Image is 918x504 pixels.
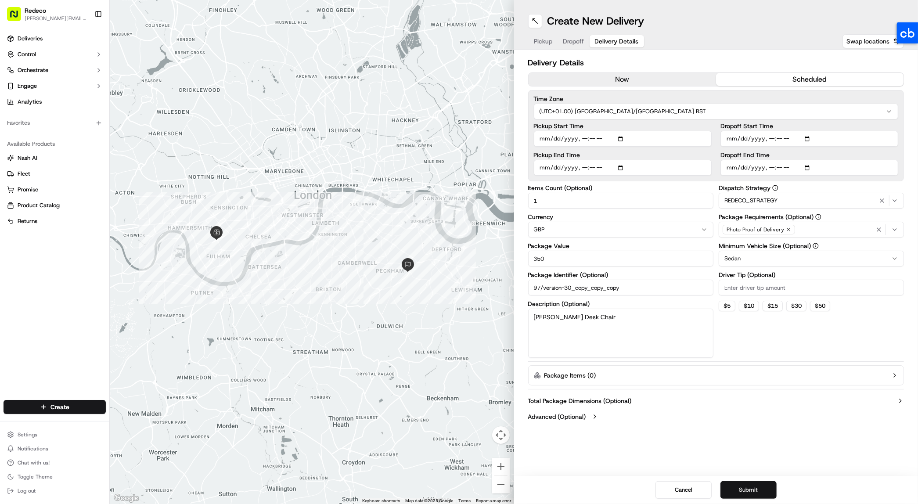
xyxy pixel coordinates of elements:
[7,202,102,209] a: Product Catalog
[7,217,102,225] a: Returns
[563,37,584,46] span: Dropoff
[528,412,904,421] button: Advanced (Optional)
[846,37,889,46] span: Swap locations
[9,84,25,100] img: 1736555255976-a54dd68f-1ca7-489b-9aae-adbdc363a1c4
[4,32,106,46] a: Deliveries
[720,481,777,499] button: Submit
[18,459,50,466] span: Chat with us!
[720,123,898,129] label: Dropoff Start Time
[18,217,37,225] span: Returns
[50,403,69,411] span: Create
[4,116,106,130] div: Favorites
[4,485,106,497] button: Log out
[772,185,778,191] button: Dispatch Strategy
[716,73,904,86] button: scheduled
[9,35,160,49] p: Welcome 👋
[18,487,36,494] span: Log out
[18,154,37,162] span: Nash AI
[18,50,36,58] span: Control
[813,243,819,249] button: Minimum Vehicle Size (Optional)
[719,193,904,209] button: REDECO_STRATEGY
[739,301,759,311] button: $10
[123,136,141,143] span: [DATE]
[528,396,632,405] label: Total Package Dimensions (Optional)
[528,396,904,405] button: Total Package Dimensions (Optional)
[112,493,141,504] img: Google
[544,371,596,380] label: Package Items ( 0 )
[534,96,899,102] label: Time Zone
[18,170,30,178] span: Fleet
[528,272,713,278] label: Package Identifier (Optional)
[112,493,141,504] a: Open this area in Google Maps (opens a new window)
[18,445,48,452] span: Notifications
[4,198,106,212] button: Product Catalog
[528,309,713,358] textarea: [PERSON_NAME] Desk Chair
[4,457,106,469] button: Chat with us!
[9,9,26,26] img: Nash
[18,66,48,74] span: Orchestrate
[719,272,904,278] label: Driver Tip (Optional)
[492,426,510,444] button: Map camera controls
[786,301,806,311] button: $30
[528,412,586,421] label: Advanced (Optional)
[842,34,904,48] button: Swap locations
[87,218,106,224] span: Pylon
[4,167,106,181] button: Fleet
[4,137,106,151] div: Available Products
[40,93,121,100] div: We're available if you need us!
[18,137,25,144] img: 1736555255976-a54dd68f-1ca7-489b-9aae-adbdc363a1c4
[719,301,735,311] button: $5
[719,214,904,220] label: Package Requirements (Optional)
[27,136,116,143] span: [PERSON_NAME] [PERSON_NAME]
[528,214,713,220] label: Currency
[763,301,783,311] button: $15
[534,37,553,46] span: Pickup
[810,301,830,311] button: $50
[18,202,60,209] span: Product Catalog
[459,498,471,503] a: Terms (opens in new tab)
[528,301,713,307] label: Description (Optional)
[18,186,38,194] span: Promise
[528,193,713,209] input: Enter number of items
[529,73,716,86] button: now
[7,170,102,178] a: Fleet
[25,15,87,22] button: [PERSON_NAME][EMAIL_ADDRESS][DOMAIN_NAME]
[492,458,510,475] button: Zoom in
[528,185,713,191] label: Items Count (Optional)
[4,63,106,77] button: Orchestrate
[4,95,106,109] a: Analytics
[534,123,712,129] label: Pickup Start Time
[18,35,43,43] span: Deliveries
[547,14,644,28] h1: Create New Delivery
[528,251,713,266] input: Enter package value
[34,160,52,167] span: [DATE]
[136,112,160,123] button: See all
[9,114,59,121] div: Past conversations
[5,193,71,209] a: 📗Knowledge Base
[23,57,158,66] input: Got a question? Start typing here...
[719,243,904,249] label: Minimum Vehicle Size (Optional)
[719,185,904,191] label: Dispatch Strategy
[815,214,821,220] button: Package Requirements (Optional)
[363,498,400,504] button: Keyboard shortcuts
[18,98,42,106] span: Analytics
[655,481,712,499] button: Cancel
[74,197,81,204] div: 💻
[25,6,46,15] span: Redeco
[492,476,510,493] button: Zoom out
[595,37,639,46] span: Delivery Details
[71,193,144,209] a: 💻API Documentation
[4,79,106,93] button: Engage
[40,84,144,93] div: Start new chat
[29,160,32,167] span: •
[18,431,37,438] span: Settings
[7,186,102,194] a: Promise
[4,151,106,165] button: Nash AI
[18,473,53,480] span: Toggle Theme
[9,197,16,204] div: 📗
[528,57,904,69] h2: Delivery Details
[118,136,121,143] span: •
[149,86,160,97] button: Start new chat
[4,400,106,414] button: Create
